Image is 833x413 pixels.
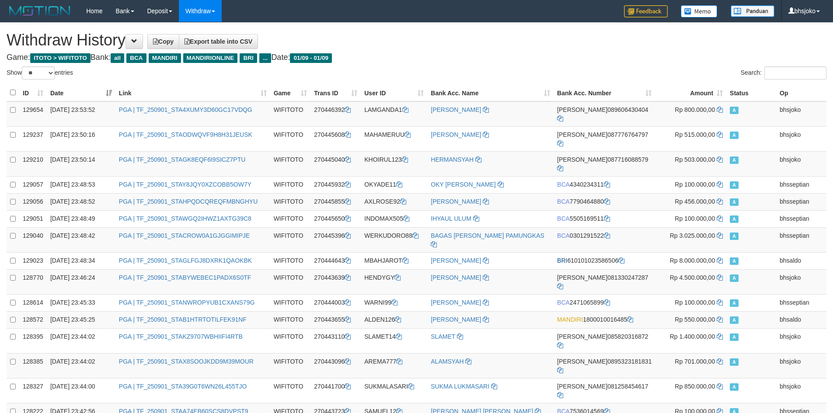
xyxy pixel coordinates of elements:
[557,156,607,163] span: [PERSON_NAME]
[270,252,311,269] td: WIFITOTO
[675,316,715,323] span: Rp 550.000,00
[119,333,243,340] a: PGA | TF_250901_STAKZ9707WBHIIFI4RTB
[47,151,115,176] td: [DATE] 23:50:14
[310,210,361,227] td: 270445650
[776,294,826,311] td: bhsseptian
[554,378,655,403] td: 081258454617
[361,84,427,101] th: User ID: activate to sort column ascending
[730,198,739,206] span: Approved - Marked by bhsseptian
[557,333,607,340] span: [PERSON_NAME]
[119,316,247,323] a: PGA | TF_250901_STAB1HTRTOTILFEK91NF
[119,156,245,163] a: PGA | TF_250901_STAGK8EQF6I9SICZ7PTU
[7,66,73,80] label: Show entries
[730,215,739,223] span: Approved - Marked by bhsseptian
[554,126,655,151] td: 087776764797
[119,131,252,138] a: PGA | TF_250901_STAODWQVF9H8H31JEUSK
[557,383,607,390] span: [PERSON_NAME]
[730,333,739,341] span: Approved - Marked by bhsjoko
[7,4,73,17] img: MOTION_logo.png
[361,151,427,176] td: KHOIRUL123
[675,215,715,222] span: Rp 100.000,00
[554,193,655,210] td: 7790464880
[741,66,826,80] label: Search:
[183,53,238,63] span: MANDIRIONLINE
[310,378,361,403] td: 270441700
[731,5,774,17] img: panduan.png
[47,311,115,328] td: [DATE] 23:45:25
[554,328,655,353] td: 085820316872
[730,233,739,240] span: Approved - Marked by bhsseptian
[147,34,179,49] a: Copy
[310,311,361,328] td: 270443655
[47,353,115,378] td: [DATE] 23:44:02
[270,353,311,378] td: WIFITOTO
[361,126,427,151] td: MAHAMERUU
[47,210,115,227] td: [DATE] 23:48:49
[19,176,47,193] td: 129057
[776,353,826,378] td: bhsjoko
[361,176,427,193] td: OKYADE11
[270,311,311,328] td: WIFITOTO
[119,358,254,365] a: PGA | TF_250901_STAX8SOOJKDD9M39MOUR
[361,311,427,328] td: ALDEN126
[119,383,247,390] a: PGA | TF_250901_STA39G0T6WN26L455TJO
[19,126,47,151] td: 129237
[115,84,270,101] th: Link: activate to sort column ascending
[554,227,655,252] td: 0301291522
[730,358,739,366] span: Approved - Marked by bhsjoko
[270,210,311,227] td: WIFITOTO
[126,53,146,63] span: BCA
[47,193,115,210] td: [DATE] 23:48:52
[310,84,361,101] th: Trans ID: activate to sort column ascending
[675,358,715,365] span: Rp 701.000,00
[310,227,361,252] td: 270445396
[776,151,826,176] td: bhsjoko
[557,106,607,113] span: [PERSON_NAME]
[730,257,739,265] span: Approved - Marked by bhsaldo
[119,257,252,264] a: PGA | TF_250901_STAGLFGJ8DXRK1QAOKBK
[431,181,495,188] a: OKY [PERSON_NAME]
[310,101,361,127] td: 270446392
[730,274,739,282] span: Approved - Marked by bhsjoko
[675,131,715,138] span: Rp 515.000,00
[310,294,361,311] td: 270444003
[361,101,427,127] td: LAMGANDA1
[19,227,47,252] td: 129040
[554,353,655,378] td: 0895323181831
[47,269,115,294] td: [DATE] 23:46:24
[764,66,826,80] input: Search:
[681,5,718,17] img: Button%20Memo.svg
[310,176,361,193] td: 270445932
[310,328,361,353] td: 270443110
[310,151,361,176] td: 270445040
[361,378,427,403] td: SUKMALASARI
[431,333,455,340] a: SLAMET
[47,84,115,101] th: Date: activate to sort column ascending
[730,132,739,139] span: Approved - Marked by bhsjoko
[431,383,489,390] a: SUKMA LUKMASARI
[557,299,570,306] span: BCA
[47,227,115,252] td: [DATE] 23:48:42
[47,126,115,151] td: [DATE] 23:50:16
[554,294,655,311] td: 2471065899
[730,181,739,189] span: Approved - Marked by bhsseptian
[119,215,251,222] a: PGA | TF_250901_STAWGQ2IHWZ1AXTG39C8
[22,66,55,80] select: Showentries
[557,131,607,138] span: [PERSON_NAME]
[185,38,252,45] span: Export table into CSV
[361,353,427,378] td: AREMA777
[776,176,826,193] td: bhsseptian
[47,294,115,311] td: [DATE] 23:45:33
[119,181,251,188] a: PGA | TF_250901_STAY8JQY0XZCOBB5OW7Y
[431,316,481,323] a: [PERSON_NAME]
[19,84,47,101] th: ID: activate to sort column ascending
[270,151,311,176] td: WIFITOTO
[776,378,826,403] td: bhsjoko
[730,299,739,307] span: Approved - Marked by bhsseptian
[776,269,826,294] td: bhsjoko
[776,227,826,252] td: bhsseptian
[19,210,47,227] td: 129051
[270,378,311,403] td: WIFITOTO
[119,106,252,113] a: PGA | TF_250901_STA4XUMY3D60GC17VDQG
[361,252,427,269] td: MBAHJAROT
